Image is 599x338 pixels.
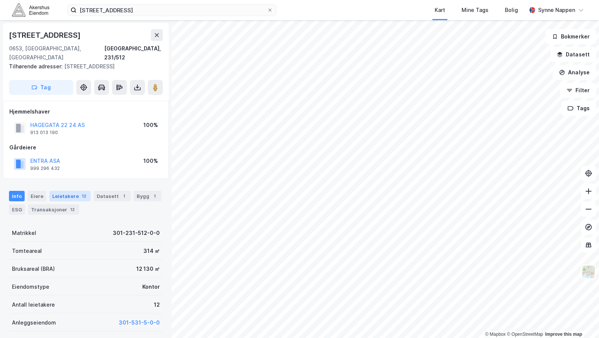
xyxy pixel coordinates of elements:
[553,65,596,80] button: Analyse
[143,121,158,130] div: 100%
[143,246,160,255] div: 314 ㎡
[9,62,157,71] div: [STREET_ADDRESS]
[119,318,160,327] button: 301-531-5-0-0
[560,83,596,98] button: Filter
[120,192,128,200] div: 1
[546,29,596,44] button: Bokmerker
[9,204,25,215] div: ESG
[143,156,158,165] div: 100%
[9,44,104,62] div: 0653, [GEOGRAPHIC_DATA], [GEOGRAPHIC_DATA]
[12,318,56,327] div: Anleggseiendom
[94,191,131,201] div: Datasett
[9,29,82,41] div: [STREET_ADDRESS]
[505,6,518,15] div: Bolig
[136,264,160,273] div: 12 130 ㎡
[561,101,596,116] button: Tags
[507,332,543,337] a: OpenStreetMap
[28,204,79,215] div: Transaksjoner
[550,47,596,62] button: Datasett
[49,191,91,201] div: Leietakere
[12,3,49,16] img: akershus-eiendom-logo.9091f326c980b4bce74ccdd9f866810c.svg
[12,229,36,238] div: Matrikkel
[462,6,488,15] div: Mine Tags
[134,191,161,201] div: Bygg
[28,191,46,201] div: Eiere
[104,44,163,62] div: [GEOGRAPHIC_DATA], 231/512
[562,302,599,338] iframe: Chat Widget
[80,192,88,200] div: 12
[113,229,160,238] div: 301-231-512-0-0
[12,246,42,255] div: Tomteareal
[538,6,575,15] div: Synne Nappen
[9,191,25,201] div: Info
[151,192,158,200] div: 1
[12,300,55,309] div: Antall leietakere
[12,264,55,273] div: Bruksareal (BRA)
[435,6,445,15] div: Kart
[9,63,64,69] span: Tilhørende adresser:
[581,265,596,279] img: Z
[9,80,73,95] button: Tag
[77,4,267,16] input: Søk på adresse, matrikkel, gårdeiere, leietakere eller personer
[30,130,58,136] div: 913 013 190
[154,300,160,309] div: 12
[142,282,160,291] div: Kontor
[485,332,506,337] a: Mapbox
[562,302,599,338] div: Kontrollprogram for chat
[69,206,76,213] div: 12
[30,165,60,171] div: 999 296 432
[12,282,49,291] div: Eiendomstype
[9,107,162,116] div: Hjemmelshaver
[9,143,162,152] div: Gårdeiere
[545,332,582,337] a: Improve this map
